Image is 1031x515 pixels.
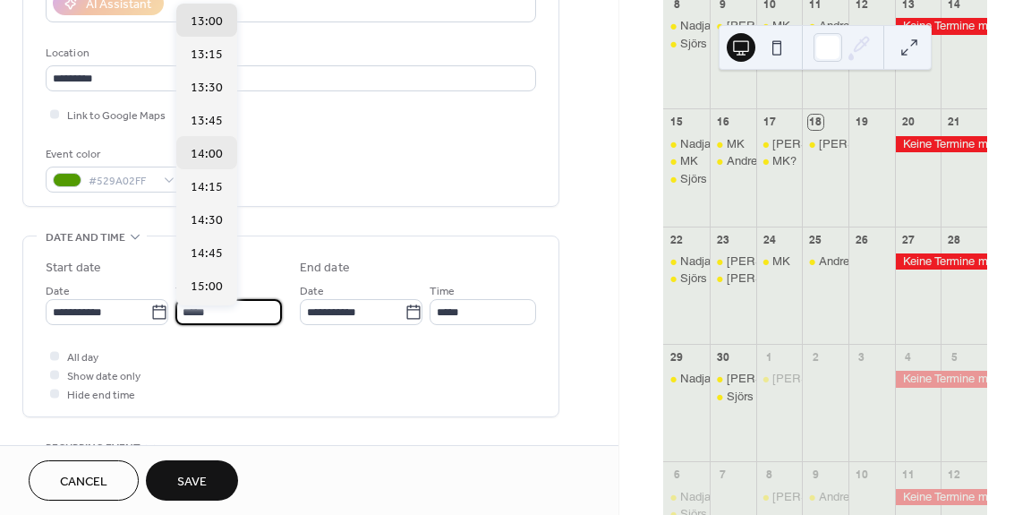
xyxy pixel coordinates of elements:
div: 18 [808,115,823,130]
div: 21 [947,115,962,130]
div: Keine Termine möglich [895,18,987,34]
span: Link to Google Maps [67,107,166,125]
div: 30 [715,350,730,365]
span: Date [46,282,70,301]
div: 20 [900,115,916,130]
div: Michael [710,371,756,387]
div: 6 [669,468,685,483]
div: 23 [715,232,730,247]
span: 13:15 [191,46,223,64]
div: [PERSON_NAME] [727,371,826,387]
div: 10 [854,468,869,483]
div: MK [710,136,756,152]
div: Andre&Katja [727,153,792,169]
div: MK [663,153,710,169]
button: Save [146,460,238,501]
span: Time [175,282,200,301]
div: Andre&Katja [819,489,884,505]
div: Nadja [663,489,710,505]
div: MK [727,136,745,152]
div: Elke [802,136,848,152]
div: Event color [46,145,180,164]
span: Date [300,282,324,301]
div: Andre&Katja [710,153,756,169]
div: 2 [808,350,823,365]
div: [PERSON_NAME]? [772,136,878,152]
div: Nadja [663,371,710,387]
div: MK [680,153,698,169]
div: 3 [854,350,869,365]
div: Keine Termine möglich [895,253,987,270]
span: 14:00 [191,145,223,164]
div: Sjörs [680,36,707,52]
div: Nadja [663,253,710,270]
div: MK [756,18,803,34]
div: Andre&Katja [819,18,884,34]
div: 29 [669,350,685,365]
div: 5 [947,350,962,365]
span: Cancel [60,473,107,492]
span: Show date only [67,367,141,386]
div: Nadja [680,371,711,387]
div: 9 [808,468,823,483]
div: Location [46,44,533,63]
div: [PERSON_NAME] [819,136,918,152]
span: 13:45 [191,112,223,131]
div: MK? [772,153,797,169]
span: 13:00 [191,13,223,31]
div: Keine Termine möglich [895,136,987,152]
div: 26 [854,232,869,247]
div: [PERSON_NAME] [772,371,872,387]
span: All day [67,348,98,367]
div: 4 [900,350,916,365]
span: #529A02FF [89,172,155,191]
div: 19 [854,115,869,130]
div: Start date [46,259,101,278]
div: Florian [756,489,803,505]
span: 14:45 [191,245,223,263]
div: MK [772,253,790,270]
div: MK [772,18,790,34]
div: Elke [710,270,756,287]
div: Sjörs [663,171,710,187]
div: Nadja [680,489,711,505]
span: Time [430,282,455,301]
div: 8 [762,468,777,483]
div: Nadja [680,136,711,152]
div: Nadja [680,18,711,34]
div: 12 [947,468,962,483]
div: MK? [756,153,803,169]
div: [PERSON_NAME] [772,489,872,505]
div: Keine Termine möglich [895,371,987,387]
span: Recurring event [46,439,141,458]
span: 13:30 [191,79,223,98]
div: 11 [900,468,916,483]
span: Date and time [46,228,125,247]
div: 16 [715,115,730,130]
div: Florian? [756,136,803,152]
div: 1 [762,350,777,365]
div: Nadja [663,136,710,152]
div: [PERSON_NAME] [727,18,826,34]
div: End date [300,259,350,278]
div: 7 [715,468,730,483]
div: Andre&Katja [802,18,848,34]
div: Michael [710,253,756,270]
div: [PERSON_NAME] [727,270,826,287]
div: 27 [900,232,916,247]
div: Sjörs [663,36,710,52]
div: 28 [947,232,962,247]
div: Florian [756,371,803,387]
div: [PERSON_NAME] [727,253,826,270]
div: Keine Termine möglich [895,489,987,505]
div: Sjörs [680,171,707,187]
div: Nadja [680,253,711,270]
div: Sjörs [680,270,707,287]
span: Hide end time [67,386,135,405]
div: Andre&Katja [802,253,848,270]
div: Andre&Katja [819,253,884,270]
button: Cancel [29,460,139,501]
div: 17 [762,115,777,130]
div: 24 [762,232,777,247]
div: Sjörs [727,389,754,405]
